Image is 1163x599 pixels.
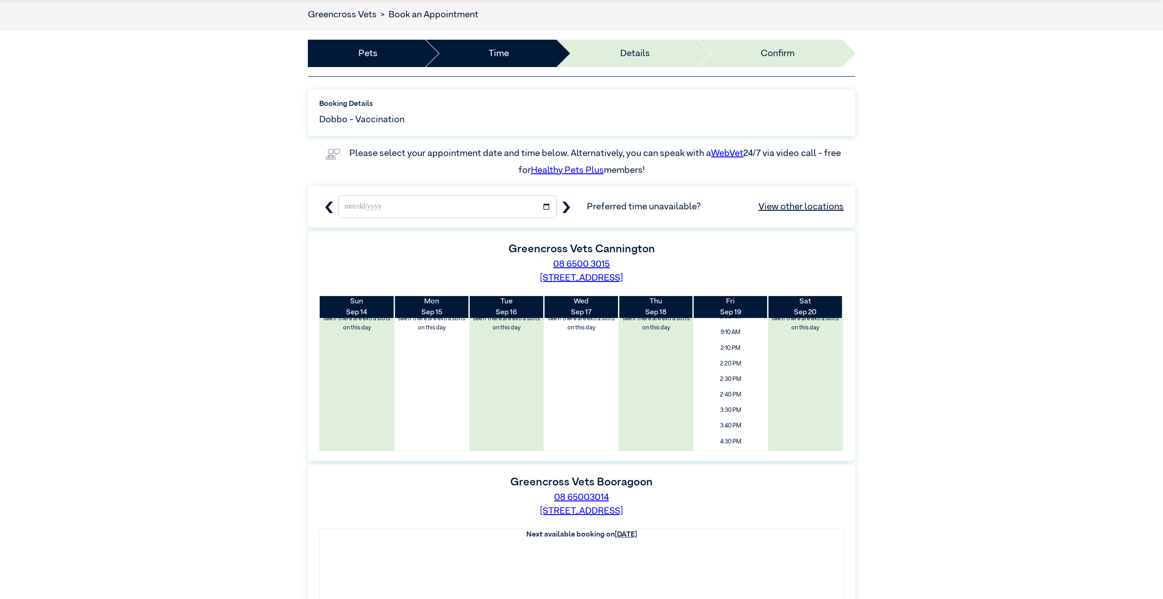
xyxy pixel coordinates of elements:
[510,477,653,488] label: Greencross Vets Booragoon
[308,10,377,19] a: Greencross Vets
[696,326,765,339] span: 9:10 AM
[531,166,604,175] a: Healthy Pets Plus
[696,404,765,417] span: 3:30 PM
[540,506,623,516] a: [STREET_ADDRESS]
[540,273,623,282] a: [STREET_ADDRESS]
[308,8,478,21] nav: breadcrumb
[693,296,768,318] th: Sep 19
[554,493,609,502] a: 08 65003014
[711,149,743,158] a: WebVet
[618,296,693,318] th: Sep 18
[319,99,844,109] label: Booking Details
[696,373,765,386] span: 2:30 PM
[587,200,844,214] span: Preferred time unavailable?
[322,145,344,163] img: vet
[319,113,405,126] span: Dobbo - Vaccination
[615,531,637,538] u: [DATE]
[768,296,843,318] th: Sep 20
[758,200,844,214] a: View other locations
[696,357,765,370] span: 2:20 PM
[488,47,509,60] a: Time
[395,296,469,318] th: Sep 15
[349,149,843,174] label: Please select your appointment date and time below. Alternatively, you can speak with a 24/7 via ...
[469,296,544,318] th: Sep 16
[696,435,765,448] span: 4:30 PM
[696,388,765,401] span: 2:40 PM
[509,244,655,255] label: Greencross Vets Cannington
[696,419,765,432] span: 3:40 PM
[358,47,378,60] a: Pets
[553,260,610,269] a: 08 6500 3015
[544,296,618,318] th: Sep 17
[696,342,765,355] span: 2:10 PM
[377,8,478,21] li: Book an Appointment
[320,529,843,540] th: Next available booking on
[320,296,395,318] th: Sep 14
